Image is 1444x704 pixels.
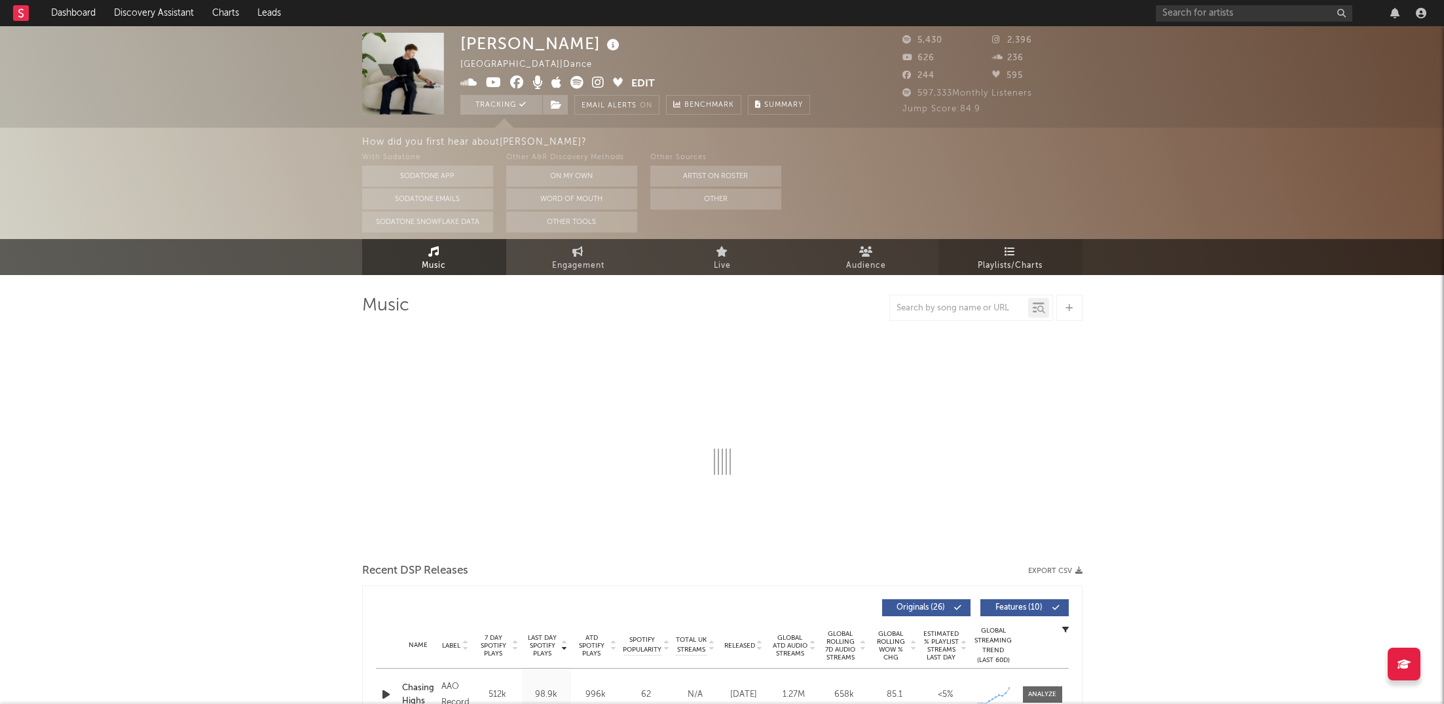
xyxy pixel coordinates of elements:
a: Benchmark [666,95,741,115]
span: Music [422,258,446,274]
span: Total UK Streams [676,635,707,655]
button: Other [650,189,781,210]
a: Live [650,239,794,275]
span: Estimated % Playlist Streams Last Day [923,630,959,661]
div: 1.27M [772,688,816,701]
button: Export CSV [1028,567,1083,575]
span: Global ATD Audio Streams [772,634,808,658]
button: Edit [631,76,655,92]
span: Spotify Popularity [623,635,661,655]
span: Recent DSP Releases [362,563,468,579]
span: Playlists/Charts [978,258,1043,274]
span: Jump Score: 84.9 [902,105,980,113]
button: Originals(26) [882,599,971,616]
button: On My Own [506,166,637,187]
span: ATD Spotify Plays [574,634,609,658]
div: Global Streaming Trend (Last 60D) [974,626,1013,665]
a: Music [362,239,506,275]
div: With Sodatone [362,150,493,166]
span: 2,396 [992,36,1032,45]
span: 5,430 [902,36,942,45]
span: Last Day Spotify Plays [525,634,560,658]
span: Summary [764,102,803,109]
span: Label [442,642,460,650]
div: N/A [676,688,715,701]
div: <5% [923,688,967,701]
div: Other A&R Discovery Methods [506,150,637,166]
button: Word Of Mouth [506,189,637,210]
button: Sodatone App [362,166,493,187]
button: Tracking [460,95,542,115]
span: 626 [902,54,935,62]
span: Benchmark [684,98,734,113]
span: Audience [846,258,886,274]
span: Originals ( 26 ) [891,604,951,612]
span: 595 [992,71,1023,80]
div: 85.1 [873,688,917,701]
span: 244 [902,71,935,80]
div: [DATE] [722,688,766,701]
input: Search for artists [1156,5,1352,22]
span: Live [714,258,731,274]
a: Audience [794,239,938,275]
span: 597,333 Monthly Listeners [902,89,1032,98]
div: 996k [574,688,617,701]
div: [GEOGRAPHIC_DATA] | Dance [460,57,622,73]
a: Playlists/Charts [938,239,1083,275]
span: Engagement [552,258,604,274]
span: Released [724,642,755,650]
button: Other Tools [506,212,637,232]
button: Sodatone Emails [362,189,493,210]
div: 62 [623,688,669,701]
button: Sodatone Snowflake Data [362,212,493,232]
div: 98.9k [525,688,568,701]
input: Search by song name or URL [890,303,1028,314]
a: Engagement [506,239,650,275]
div: 658k [823,688,866,701]
div: Name [402,640,435,650]
div: [PERSON_NAME] [460,33,623,54]
button: Artist on Roster [650,166,781,187]
span: Features ( 10 ) [989,604,1049,612]
button: Email AlertsOn [574,95,659,115]
span: 7 Day Spotify Plays [476,634,511,658]
div: Other Sources [650,150,781,166]
span: 236 [992,54,1024,62]
span: Global Rolling WoW % Chg [873,630,909,661]
em: On [640,102,652,109]
span: Global Rolling 7D Audio Streams [823,630,859,661]
button: Features(10) [980,599,1069,616]
div: 512k [476,688,519,701]
button: Summary [748,95,810,115]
